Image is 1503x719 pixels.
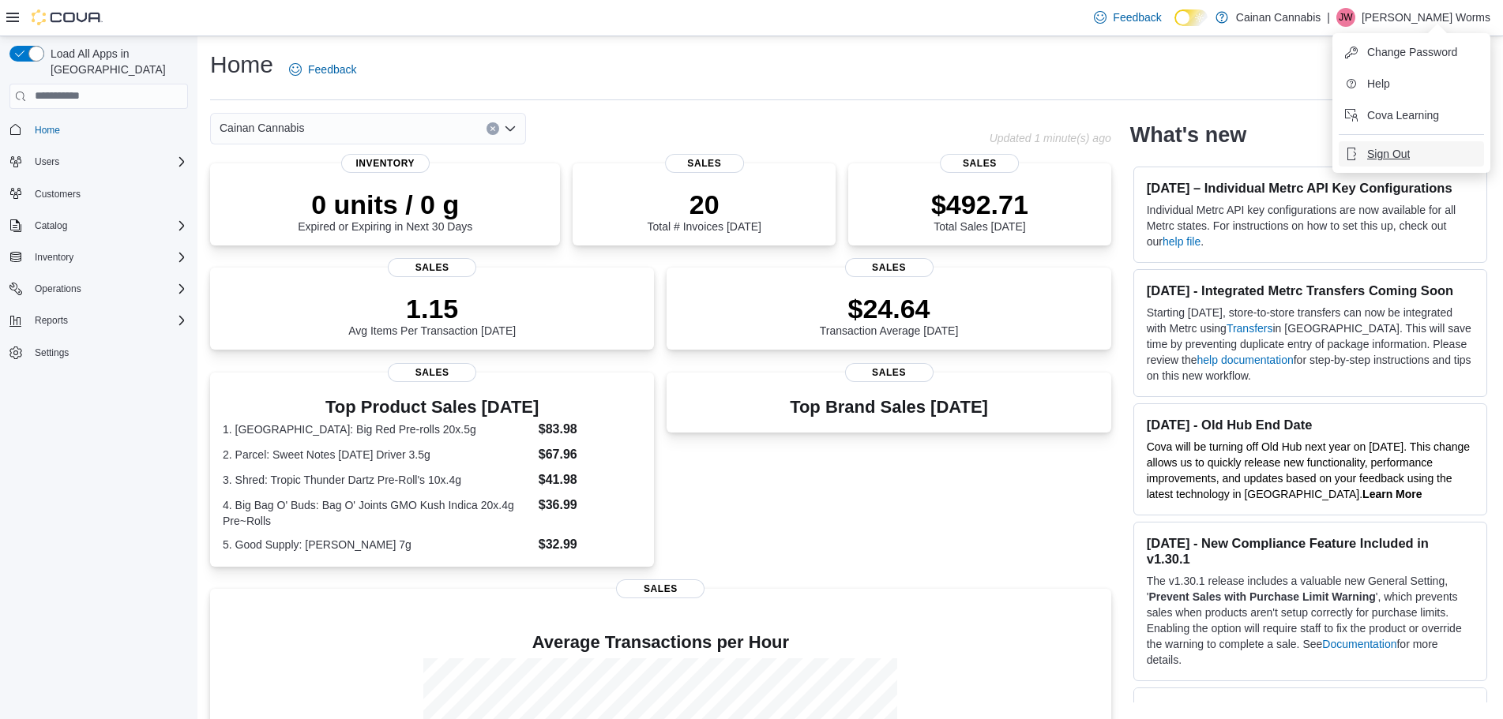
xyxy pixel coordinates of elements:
[1147,573,1474,668] p: The v1.30.1 release includes a valuable new General Setting, ' ', which prevents sales when produ...
[1327,8,1330,27] p: |
[348,293,516,337] div: Avg Items Per Transaction [DATE]
[210,49,273,81] h1: Home
[1367,146,1410,162] span: Sign Out
[820,293,959,337] div: Transaction Average [DATE]
[223,537,532,552] dt: 5. Good Supply: [PERSON_NAME] 7g
[28,248,80,267] button: Inventory
[1147,180,1474,196] h3: [DATE] – Individual Metrc API Key Configurations
[1174,26,1175,27] span: Dark Mode
[28,248,188,267] span: Inventory
[1339,103,1484,128] button: Cova Learning
[28,121,66,140] a: Home
[32,9,103,25] img: Cova
[220,118,304,137] span: Cainan Cannabis
[931,189,1028,220] p: $492.71
[223,633,1099,652] h4: Average Transactions per Hour
[1197,354,1294,366] a: help documentation
[223,472,532,488] dt: 3. Shred: Tropic Thunder Dartz Pre-Roll's 10x.4g
[3,215,194,237] button: Catalog
[539,420,642,439] dd: $83.98
[845,363,934,382] span: Sales
[388,363,476,382] span: Sales
[539,496,642,515] dd: $36.99
[1147,417,1474,433] h3: [DATE] - Old Hub End Date
[298,189,472,233] div: Expired or Expiring in Next 30 Days
[308,62,356,77] span: Feedback
[35,283,81,295] span: Operations
[1227,322,1273,335] a: Transfers
[648,189,761,220] p: 20
[388,258,476,277] span: Sales
[990,132,1111,144] p: Updated 1 minute(s) ago
[1339,141,1484,167] button: Sign Out
[616,579,705,598] span: Sales
[341,154,430,173] span: Inventory
[9,112,188,406] nav: Complex example
[1163,235,1201,248] a: help file
[28,216,188,235] span: Catalog
[665,154,744,173] span: Sales
[3,246,194,268] button: Inventory
[3,151,194,173] button: Users
[1088,2,1167,33] a: Feedback
[1147,202,1474,249] p: Individual Metrc API key configurations are now available for all Metrc states. For instructions ...
[1339,71,1484,96] button: Help
[1147,440,1470,500] span: Cova will be turning off Old Hub next year on [DATE]. This change allows us to quickly release ne...
[539,445,642,464] dd: $67.96
[1147,535,1474,567] h3: [DATE] - New Compliance Feature Included in v1.30.1
[1362,488,1422,500] a: Learn More
[487,122,499,135] button: Clear input
[298,189,472,220] p: 0 units / 0 g
[35,251,73,264] span: Inventory
[1322,638,1396,650] a: Documentation
[28,152,188,171] span: Users
[28,343,188,362] span: Settings
[28,311,188,330] span: Reports
[35,219,67,232] span: Catalog
[1113,9,1161,25] span: Feedback
[35,314,68,327] span: Reports
[28,279,188,298] span: Operations
[931,189,1028,233] div: Total Sales [DATE]
[28,216,73,235] button: Catalog
[1236,8,1321,27] p: Cainan Cannabis
[35,188,81,200] span: Customers
[3,278,194,300] button: Operations
[1339,39,1484,65] button: Change Password
[35,155,59,168] span: Users
[790,398,988,417] h3: Top Brand Sales [DATE]
[28,185,87,204] a: Customers
[283,54,363,85] a: Feedback
[35,346,69,359] span: Settings
[348,293,516,324] p: 1.15
[1148,590,1375,603] strong: Prevent Sales with Purchase Limit Warning
[1147,305,1474,384] p: Starting [DATE], store-to-store transfers can now be integrated with Metrc using in [GEOGRAPHIC_D...
[3,118,194,141] button: Home
[539,470,642,489] dd: $41.98
[28,279,88,298] button: Operations
[1362,8,1490,27] p: [PERSON_NAME] Worms
[941,154,1020,173] span: Sales
[820,293,959,324] p: $24.64
[1130,122,1246,148] h2: What's new
[28,184,188,204] span: Customers
[28,311,74,330] button: Reports
[845,258,934,277] span: Sales
[1339,8,1352,27] span: JW
[223,497,532,529] dt: 4. Big Bag O' Buds: Bag O' Joints GMO Kush Indica 20x.4g Pre~Rolls
[223,421,532,437] dt: 1. [GEOGRAPHIC_DATA]: Big Red Pre-rolls 20x.5g
[28,343,75,362] a: Settings
[223,398,641,417] h3: Top Product Sales [DATE]
[539,535,642,554] dd: $32.99
[504,122,517,135] button: Open list of options
[648,189,761,233] div: Total # Invoices [DATE]
[3,341,194,364] button: Settings
[1367,107,1439,123] span: Cova Learning
[1367,44,1457,60] span: Change Password
[28,120,188,140] span: Home
[1174,9,1208,26] input: Dark Mode
[1336,8,1355,27] div: Jordon Worms
[223,447,532,462] dt: 2. Parcel: Sweet Notes [DATE] Driver 3.5g
[1147,283,1474,298] h3: [DATE] - Integrated Metrc Transfers Coming Soon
